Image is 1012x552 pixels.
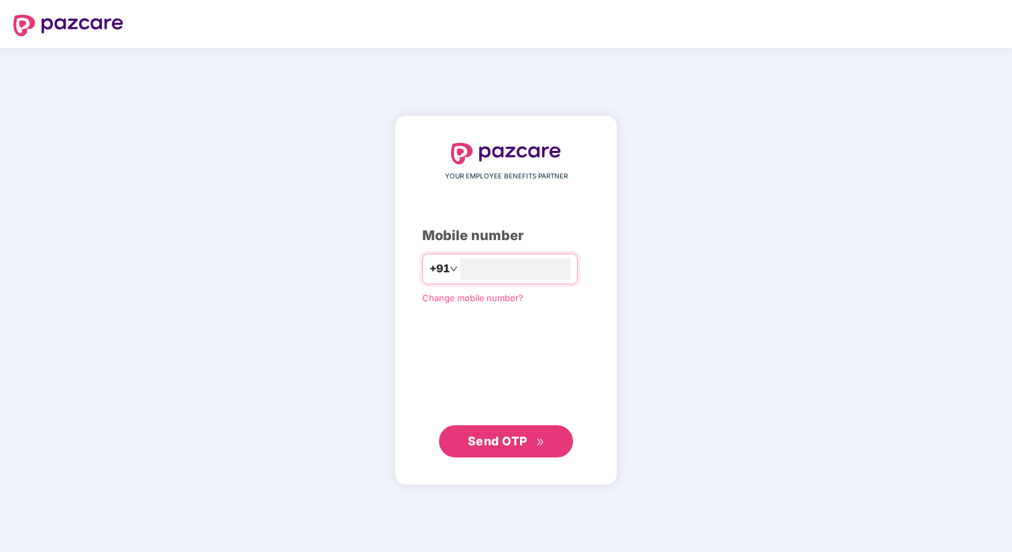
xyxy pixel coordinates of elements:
[422,292,523,303] a: Change mobile number?
[451,143,561,164] img: logo
[13,15,123,36] img: logo
[422,225,590,246] div: Mobile number
[536,438,545,447] span: double-right
[445,171,568,182] span: YOUR EMPLOYEE BENEFITS PARTNER
[450,265,458,273] span: down
[468,434,527,448] span: Send OTP
[430,260,450,277] span: +91
[439,425,573,457] button: Send OTPdouble-right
